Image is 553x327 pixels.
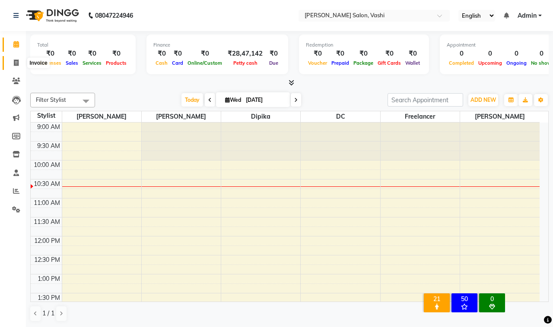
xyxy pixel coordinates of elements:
b: 08047224946 [95,3,133,28]
input: Search Appointment [388,93,463,107]
div: ₹28,47,142 [224,49,266,59]
span: ADD NEW [470,97,496,103]
div: Redemption [306,41,422,49]
span: Freelancer [381,111,460,122]
span: Completed [447,60,476,66]
span: Ongoing [504,60,529,66]
span: Prepaid [329,60,351,66]
div: 11:00 AM [32,198,62,208]
div: Invoice [27,58,49,68]
div: 0 [481,295,503,303]
span: Sales [64,60,80,66]
span: Package [351,60,375,66]
span: [PERSON_NAME] [62,111,141,122]
div: ₹0 [37,49,64,59]
span: Admin [518,11,537,20]
span: Wallet [403,60,422,66]
div: 50 [453,295,476,303]
span: [PERSON_NAME] [460,111,540,122]
div: ₹0 [403,49,422,59]
div: Stylist [31,111,62,120]
span: Gift Cards [375,60,403,66]
span: DC [301,111,380,122]
div: ₹0 [266,49,281,59]
span: [PERSON_NAME] [142,111,221,122]
div: 1:00 PM [36,274,62,283]
div: ₹0 [185,49,224,59]
div: 9:30 AM [35,141,62,151]
span: Today [181,93,203,107]
span: Upcoming [476,60,504,66]
span: Filter Stylist [36,96,66,103]
span: Voucher [306,60,329,66]
span: Dipika [221,111,300,122]
div: ₹0 [153,49,170,59]
div: ₹0 [306,49,329,59]
img: logo [22,3,81,28]
span: Cash [153,60,170,66]
div: 12:00 PM [32,236,62,245]
input: 2025-09-03 [243,94,286,107]
span: Online/Custom [185,60,224,66]
span: Petty cash [231,60,260,66]
span: Products [104,60,129,66]
div: 12:30 PM [32,255,62,264]
div: 10:30 AM [32,179,62,189]
div: ₹0 [170,49,185,59]
div: ₹0 [351,49,375,59]
div: 0 [476,49,504,59]
div: 10:00 AM [32,160,62,170]
div: Finance [153,41,281,49]
div: ₹0 [329,49,351,59]
div: ₹0 [64,49,80,59]
div: ₹0 [375,49,403,59]
div: 9:00 AM [35,123,62,132]
span: Due [267,60,280,66]
div: ₹0 [104,49,129,59]
div: Total [37,41,129,49]
span: Services [80,60,104,66]
div: 0 [447,49,476,59]
div: 0 [504,49,529,59]
div: ₹0 [80,49,104,59]
span: 1 / 1 [42,309,54,318]
span: Card [170,60,185,66]
span: Wed [223,97,243,103]
div: 11:30 AM [32,217,62,226]
div: 1:30 PM [36,293,62,302]
button: ADD NEW [468,94,498,106]
div: 21 [426,295,448,303]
